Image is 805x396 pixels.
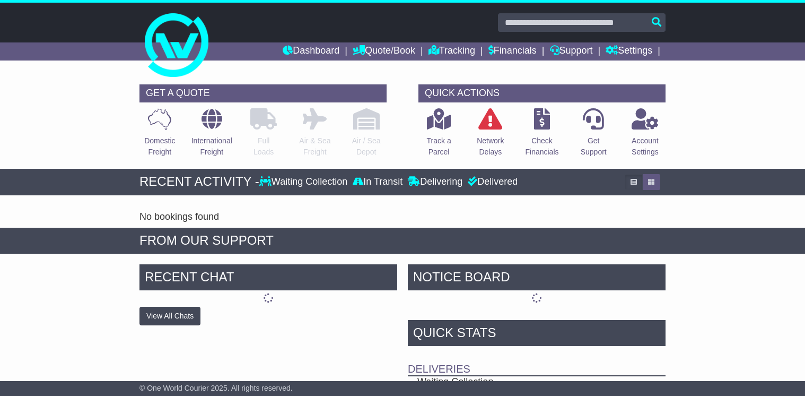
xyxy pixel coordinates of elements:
div: FROM OUR SUPPORT [139,233,666,248]
a: Dashboard [283,42,339,61]
a: Track aParcel [426,108,452,163]
div: No bookings found [139,211,666,223]
div: Waiting Collection [259,176,350,188]
a: InternationalFreight [191,108,233,163]
p: Air & Sea Freight [299,135,330,158]
p: Domestic Freight [144,135,175,158]
button: View All Chats [139,307,200,325]
div: GET A QUOTE [139,84,387,102]
a: GetSupport [580,108,607,163]
div: Delivering [405,176,465,188]
a: NetworkDelays [476,108,504,163]
p: Account Settings [632,135,659,158]
a: Quote/Book [353,42,415,61]
a: Financials [488,42,537,61]
p: Track a Parcel [427,135,451,158]
p: Air / Sea Depot [352,135,381,158]
a: DomesticFreight [144,108,176,163]
td: Deliveries [408,349,666,376]
div: RECENT CHAT [139,264,397,293]
p: Get Support [581,135,607,158]
a: Tracking [428,42,475,61]
a: Support [550,42,593,61]
span: © One World Courier 2025. All rights reserved. [139,384,293,392]
p: Network Delays [477,135,504,158]
p: Check Financials [525,135,558,158]
div: In Transit [350,176,405,188]
div: RECENT ACTIVITY - [139,174,259,190]
td: Waiting Collection [408,376,628,388]
a: Settings [606,42,652,61]
div: QUICK ACTIONS [418,84,666,102]
a: CheckFinancials [524,108,559,163]
div: NOTICE BOARD [408,264,666,293]
p: International Freight [191,135,232,158]
a: AccountSettings [631,108,659,163]
div: Quick Stats [408,320,666,349]
p: Full Loads [250,135,277,158]
div: Delivered [465,176,518,188]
